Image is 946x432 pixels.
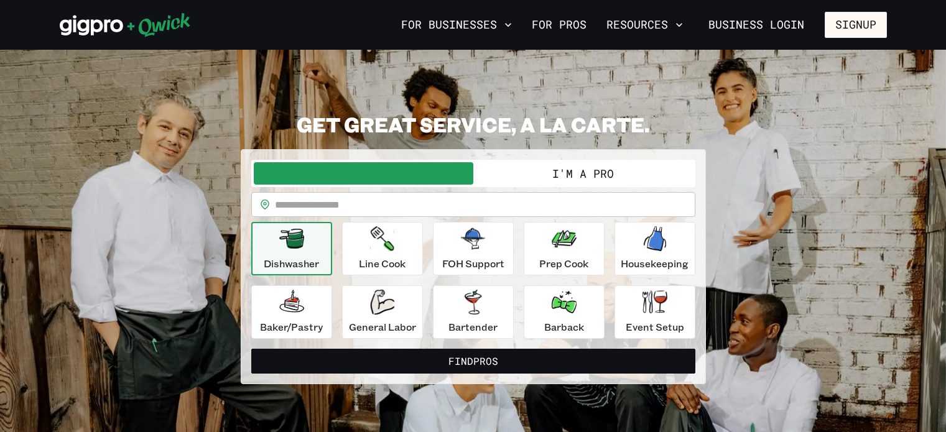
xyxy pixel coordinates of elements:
[527,14,591,35] a: For Pros
[254,162,473,185] button: I'm a Business
[264,256,319,271] p: Dishwasher
[539,256,588,271] p: Prep Cook
[614,222,695,275] button: Housekeeping
[342,222,423,275] button: Line Cook
[251,222,332,275] button: Dishwasher
[442,256,504,271] p: FOH Support
[698,12,815,38] a: Business Login
[621,256,689,271] p: Housekeeping
[524,222,605,275] button: Prep Cook
[601,14,688,35] button: Resources
[473,162,693,185] button: I'm a Pro
[433,285,514,339] button: Bartender
[359,256,406,271] p: Line Cook
[241,112,706,137] h2: GET GREAT SERVICE, A LA CARTE.
[251,285,332,339] button: Baker/Pastry
[433,222,514,275] button: FOH Support
[825,12,887,38] button: Signup
[448,319,498,334] p: Bartender
[349,319,416,334] p: General Labor
[251,349,695,374] button: FindPros
[342,285,423,339] button: General Labor
[544,319,584,334] p: Barback
[260,319,323,334] p: Baker/Pastry
[524,285,605,339] button: Barback
[396,14,517,35] button: For Businesses
[614,285,695,339] button: Event Setup
[626,319,684,334] p: Event Setup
